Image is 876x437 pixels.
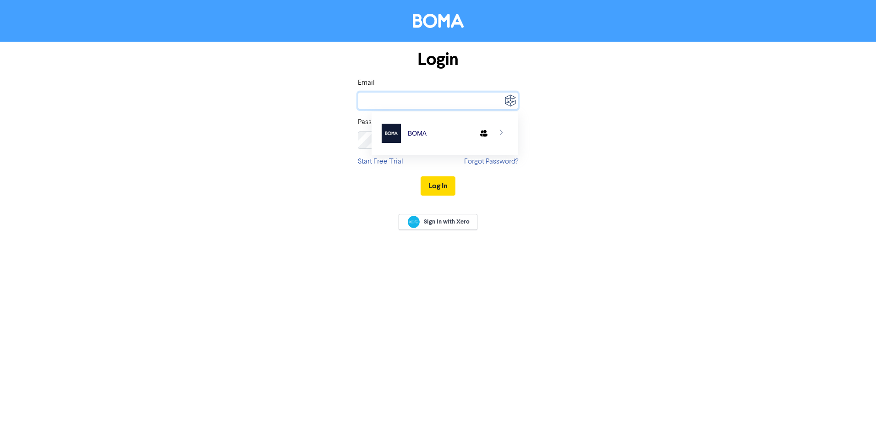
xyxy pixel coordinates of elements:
[399,214,477,230] a: Sign In with Xero
[358,77,375,88] label: Email
[830,393,876,437] iframe: Chat Widget
[358,117,388,128] label: Password
[424,218,470,226] span: Sign In with Xero
[408,216,420,228] img: Xero logo
[421,176,455,196] button: Log In
[464,156,518,167] a: Forgot Password?
[358,156,403,167] a: Start Free Trial
[413,14,464,28] img: BOMA Logo
[358,49,518,70] h1: Login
